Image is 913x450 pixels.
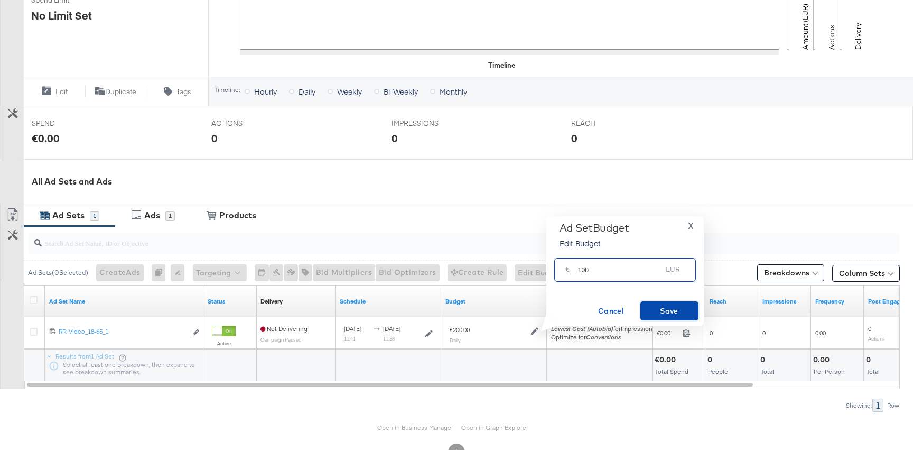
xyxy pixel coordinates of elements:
div: 0 [760,355,768,365]
div: 0 [211,131,218,146]
div: 0 [571,131,577,146]
button: Breakdowns [757,264,824,281]
span: 0 [762,329,766,337]
div: €200.00 [450,326,470,334]
button: Column Sets [832,265,900,282]
span: 0 [710,329,713,337]
div: Products [219,209,256,222]
span: Weekly [337,86,362,97]
span: People [708,368,728,375]
button: X [684,222,698,229]
a: RR: Video_18-65_1 [59,327,187,338]
span: 0.00 [815,329,826,337]
span: Total [761,368,774,375]
span: 0 [868,325,871,333]
span: Tags [176,87,191,97]
span: Not Delivering [260,325,308,333]
div: 0 [707,355,715,365]
p: Edit Budget [560,238,629,249]
a: Reflects the ability of your Ad Set to achieve delivery based on ad states, schedule and budget. [260,297,283,306]
input: Enter your budget [578,254,662,277]
label: Active [212,340,236,347]
div: Showing: [845,402,872,409]
div: €0.00 [655,355,679,365]
sub: Daily [450,337,461,343]
div: Ad Sets [52,209,85,222]
button: Duplicate [85,85,147,98]
div: Optimize for [551,333,656,342]
span: [DATE] [383,325,400,333]
div: EUR [662,262,684,281]
span: Cancel [586,305,636,318]
sub: Campaign Paused [260,336,302,343]
button: Tags [146,85,208,98]
em: Lowest Cost (Autobid) [551,325,613,333]
div: All Ad Sets and Ads [32,176,913,188]
div: € [561,262,574,281]
div: 1 [872,399,883,412]
div: 0 [392,131,398,146]
sub: 11:41 [344,335,356,342]
button: Cancel [582,301,640,320]
a: The number of times your ad was served. On mobile apps an ad is counted as served the first time ... [762,297,807,306]
span: REACH [571,118,650,128]
a: The average number of times your ad was served to each person. [815,297,860,306]
span: Daily [299,86,315,97]
a: Shows the current budget of Ad Set. [445,297,543,306]
span: Bi-Weekly [384,86,418,97]
span: Hourly [254,86,277,97]
div: Ads [144,209,160,222]
button: Edit [23,85,85,98]
span: Edit [55,87,68,97]
div: 1 [90,211,99,221]
button: Save [640,301,698,320]
span: Save [645,305,694,318]
div: Delivery [260,297,283,306]
div: 0 [152,264,171,281]
div: Row [887,402,900,409]
span: Total Spend [655,368,688,375]
div: €0.00 [32,131,60,146]
span: [DATE] [344,325,361,333]
div: 1 [165,211,175,221]
span: ACTIONS [211,118,291,128]
a: Open in Graph Explorer [461,424,528,431]
span: SPEND [32,118,111,128]
a: Shows when your Ad Set is scheduled to deliver. [340,297,437,306]
a: Your Ad Set name. [49,297,199,306]
span: €0.00 [657,329,678,337]
span: X [688,218,694,233]
span: Monthly [440,86,467,97]
div: Ad Sets ( 0 Selected) [28,268,88,278]
span: Per Person [814,368,845,375]
span: IMPRESSIONS [392,118,471,128]
em: Conversions [586,333,621,341]
span: Duplicate [105,87,136,97]
div: 0 [866,355,874,365]
div: Ad Set Budget [560,222,629,234]
sub: 11:38 [383,335,395,342]
sub: Actions [868,335,885,342]
div: RR: Video_18-65_1 [59,327,187,336]
a: Open in Business Manager [377,424,453,431]
span: for Impressions [551,325,656,333]
input: Search Ad Set Name, ID or Objective [42,228,821,249]
span: Total [867,368,880,375]
div: 0.00 [813,355,833,365]
a: The number of people your ad was served to. [710,297,754,306]
div: Timeline: [214,86,240,94]
a: Shows the current state of your Ad Set. [208,297,252,306]
div: No Limit Set [31,8,92,23]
